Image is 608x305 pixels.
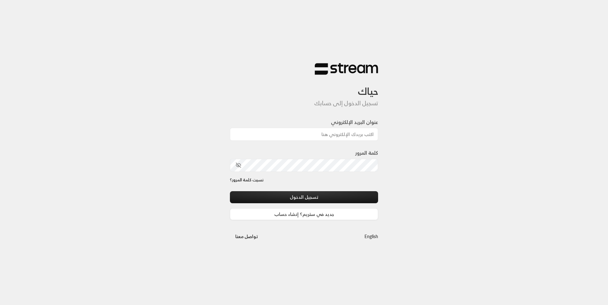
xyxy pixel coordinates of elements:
a: نسيت كلمة المرور؟ [230,177,263,183]
h3: حياك [230,75,378,97]
button: تسجيل الدخول [230,191,378,203]
a: تواصل معنا [230,232,263,240]
label: عنوان البريد الإلكتروني [331,118,378,126]
a: English [364,230,378,242]
button: تواصل معنا [230,230,263,242]
img: Stream Logo [315,63,378,75]
input: اكتب بريدك الإلكتروني هنا [230,128,378,141]
button: toggle password visibility [233,160,244,171]
h5: تسجيل الدخول إلى حسابك [230,100,378,107]
a: جديد في ستريم؟ إنشاء حساب [230,208,378,220]
label: كلمة المرور [355,149,378,157]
